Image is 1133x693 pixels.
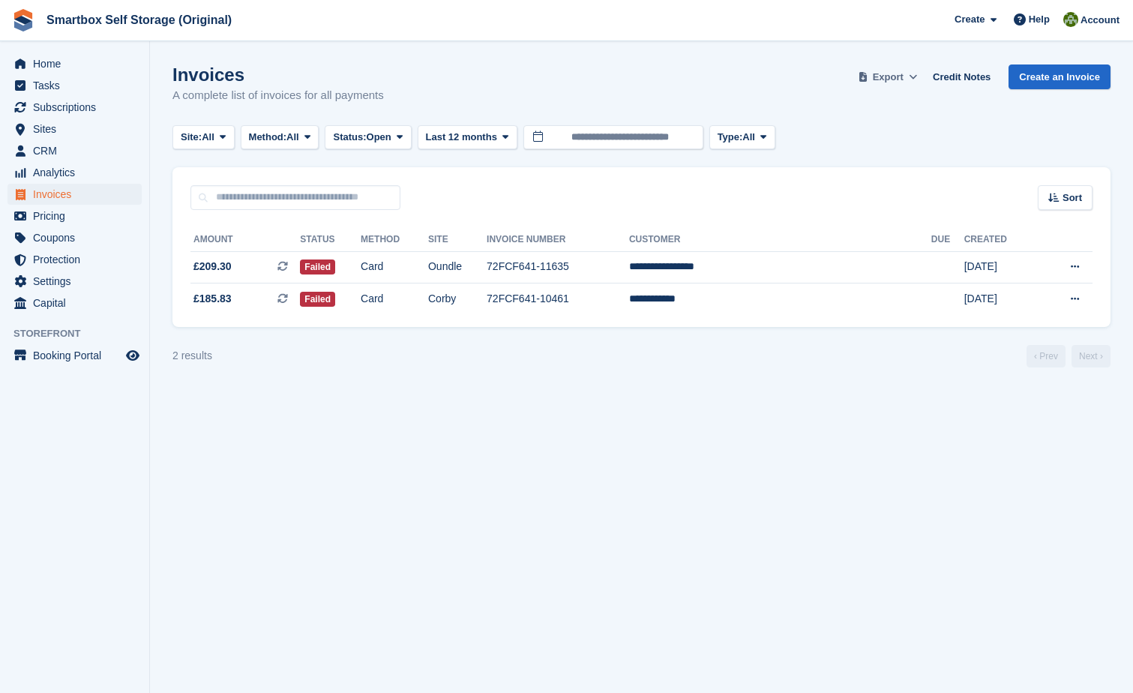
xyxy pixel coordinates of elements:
[33,249,123,270] span: Protection
[7,53,142,74] a: menu
[33,227,123,248] span: Coupons
[428,228,487,252] th: Site
[361,228,428,252] th: Method
[172,87,384,104] p: A complete list of invoices for all payments
[1024,345,1114,367] nav: Page
[742,130,755,145] span: All
[629,228,931,252] th: Customer
[181,130,202,145] span: Site:
[1072,345,1111,367] a: Next
[964,251,1039,283] td: [DATE]
[33,271,123,292] span: Settings
[172,64,384,85] h1: Invoices
[7,271,142,292] a: menu
[7,97,142,118] a: menu
[964,228,1039,252] th: Created
[241,125,319,150] button: Method: All
[927,64,997,89] a: Credit Notes
[1063,12,1078,27] img: Caren Ingold
[7,162,142,183] a: menu
[40,7,238,32] a: Smartbox Self Storage (Original)
[426,130,497,145] span: Last 12 months
[33,162,123,183] span: Analytics
[33,118,123,139] span: Sites
[33,345,123,366] span: Booking Portal
[955,12,985,27] span: Create
[7,227,142,248] a: menu
[300,292,335,307] span: Failed
[33,75,123,96] span: Tasks
[361,283,428,315] td: Card
[325,125,411,150] button: Status: Open
[487,228,629,252] th: Invoice Number
[33,205,123,226] span: Pricing
[172,125,235,150] button: Site: All
[7,118,142,139] a: menu
[33,53,123,74] span: Home
[7,205,142,226] a: menu
[286,130,299,145] span: All
[487,251,629,283] td: 72FCF641-11635
[7,184,142,205] a: menu
[33,184,123,205] span: Invoices
[718,130,743,145] span: Type:
[873,70,904,85] span: Export
[300,228,361,252] th: Status
[1081,13,1120,28] span: Account
[361,251,428,283] td: Card
[172,348,212,364] div: 2 results
[428,251,487,283] td: Oundle
[964,283,1039,315] td: [DATE]
[333,130,366,145] span: Status:
[12,9,34,31] img: stora-icon-8386f47178a22dfd0bd8f6a31ec36ba5ce8667c1dd55bd0f319d3a0aa187defe.svg
[7,292,142,313] a: menu
[202,130,214,145] span: All
[7,75,142,96] a: menu
[190,228,300,252] th: Amount
[7,345,142,366] a: menu
[487,283,629,315] td: 72FCF641-10461
[1009,64,1111,89] a: Create an Invoice
[1029,12,1050,27] span: Help
[418,125,517,150] button: Last 12 months
[33,140,123,161] span: CRM
[1063,190,1082,205] span: Sort
[33,97,123,118] span: Subscriptions
[931,228,964,252] th: Due
[193,259,232,274] span: £209.30
[249,130,287,145] span: Method:
[193,291,232,307] span: £185.83
[367,130,391,145] span: Open
[33,292,123,313] span: Capital
[1027,345,1066,367] a: Previous
[709,125,775,150] button: Type: All
[124,346,142,364] a: Preview store
[7,140,142,161] a: menu
[428,283,487,315] td: Corby
[855,64,921,89] button: Export
[300,259,335,274] span: Failed
[7,249,142,270] a: menu
[13,326,149,341] span: Storefront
